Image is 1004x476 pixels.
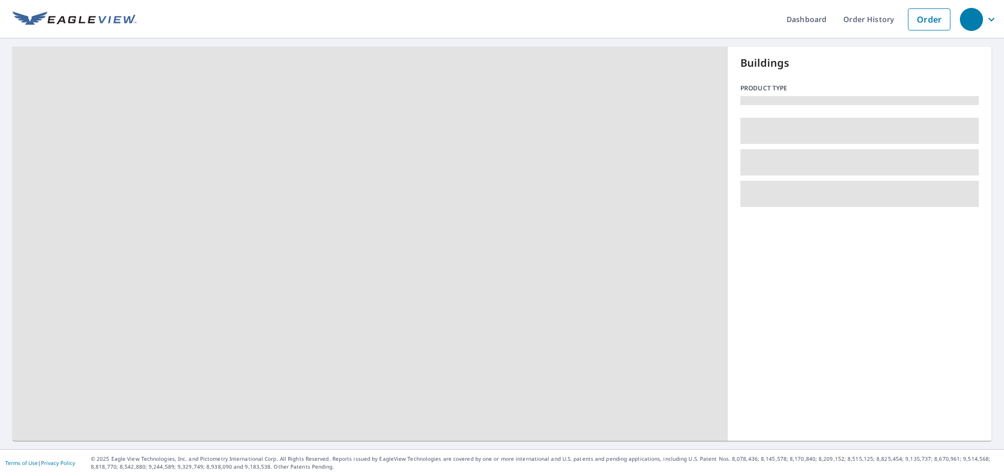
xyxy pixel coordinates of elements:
p: Product type [740,84,979,93]
a: Order [908,8,950,30]
p: © 2025 Eagle View Technologies, Inc. and Pictometry International Corp. All Rights Reserved. Repo... [91,455,999,471]
img: EV Logo [13,12,137,27]
a: Terms of Use [5,459,38,467]
p: Buildings [740,55,979,71]
p: | [5,460,75,466]
a: Privacy Policy [41,459,75,467]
